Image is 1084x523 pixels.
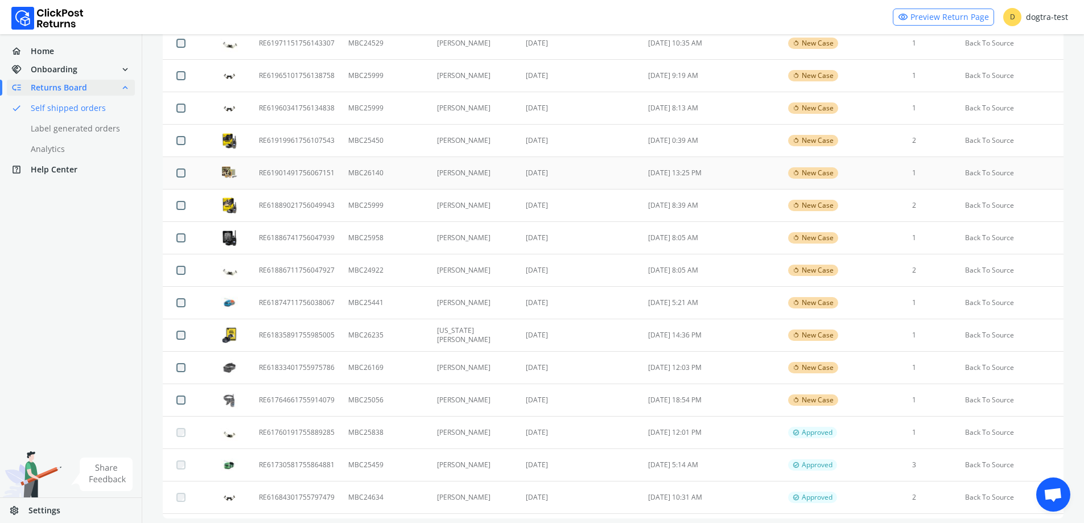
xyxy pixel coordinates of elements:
[31,46,54,57] span: Home
[793,136,799,145] span: rotate_left
[958,92,1064,125] td: Back To Source
[793,201,799,210] span: rotate_left
[430,287,520,319] td: [PERSON_NAME]
[958,125,1064,157] td: Back To Source
[870,125,958,157] td: 2
[519,92,641,125] td: [DATE]
[252,417,341,449] td: RE61760191755889285
[519,254,641,287] td: [DATE]
[11,43,31,59] span: home
[641,222,781,254] td: [DATE] 8:05 AM
[958,449,1064,481] td: Back To Source
[221,296,238,309] img: row_image
[252,125,341,157] td: RE61919961756107543
[341,449,430,481] td: MBC25459
[11,80,31,96] span: low_priority
[221,100,238,117] img: row_image
[1036,477,1070,512] a: Open chat
[9,503,28,518] span: settings
[31,164,77,175] span: Help Center
[641,60,781,92] td: [DATE] 9:19 AM
[252,60,341,92] td: RE61965101756138758
[893,9,994,26] a: visibilityPreview Return Page
[430,449,520,481] td: [PERSON_NAME]
[11,61,31,77] span: handshake
[958,222,1064,254] td: Back To Source
[430,319,520,352] td: [US_STATE][PERSON_NAME]
[802,104,834,113] span: New Case
[221,132,238,149] img: row_image
[870,287,958,319] td: 1
[802,39,834,48] span: New Case
[793,460,799,470] span: verified
[870,27,958,60] td: 1
[221,164,238,182] img: row_image
[958,481,1064,514] td: Back To Source
[793,363,799,372] span: rotate_left
[519,481,641,514] td: [DATE]
[958,287,1064,319] td: Back To Source
[1003,8,1021,26] span: D
[341,190,430,222] td: MBC25999
[519,60,641,92] td: [DATE]
[252,449,341,481] td: RE61730581755864881
[221,459,238,471] img: row_image
[430,481,520,514] td: [PERSON_NAME]
[519,190,641,222] td: [DATE]
[31,82,87,93] span: Returns Board
[221,359,238,376] img: row_image
[430,27,520,60] td: [PERSON_NAME]
[252,92,341,125] td: RE61960341756134838
[793,428,799,437] span: verified
[221,392,238,409] img: row_image
[870,417,958,449] td: 1
[802,233,834,242] span: New Case
[7,43,135,59] a: homeHome
[252,157,341,190] td: RE61901491756067151
[870,449,958,481] td: 3
[7,141,149,157] a: Analytics
[802,396,834,405] span: New Case
[7,100,149,116] a: doneSelf shipped orders
[221,327,238,344] img: row_image
[341,27,430,60] td: MBC24529
[519,125,641,157] td: [DATE]
[870,190,958,222] td: 2
[802,298,834,307] span: New Case
[793,104,799,113] span: rotate_left
[958,352,1064,384] td: Back To Source
[519,27,641,60] td: [DATE]
[870,319,958,352] td: 1
[519,417,641,449] td: [DATE]
[11,7,84,30] img: Logo
[641,417,781,449] td: [DATE] 12:01 PM
[802,493,832,502] span: Approved
[11,162,31,178] span: help_center
[519,222,641,254] td: [DATE]
[252,352,341,384] td: RE61833401755975786
[430,417,520,449] td: [PERSON_NAME]
[1003,8,1068,26] div: dogtra-test
[341,92,430,125] td: MBC25999
[870,481,958,514] td: 2
[252,481,341,514] td: RE61684301755797479
[519,352,641,384] td: [DATE]
[870,92,958,125] td: 1
[802,266,834,275] span: New Case
[958,319,1064,352] td: Back To Source
[519,287,641,319] td: [DATE]
[793,331,799,340] span: rotate_left
[11,100,22,116] span: done
[341,384,430,417] td: MBC25056
[7,121,149,137] a: Label generated orders
[641,125,781,157] td: [DATE] 0:39 AM
[870,384,958,417] td: 1
[341,222,430,254] td: MBC25958
[7,162,135,178] a: help_centerHelp Center
[793,298,799,307] span: rotate_left
[641,319,781,352] td: [DATE] 14:36 PM
[341,417,430,449] td: MBC25838
[252,287,341,319] td: RE61874711756038067
[958,190,1064,222] td: Back To Source
[341,319,430,352] td: MBC26235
